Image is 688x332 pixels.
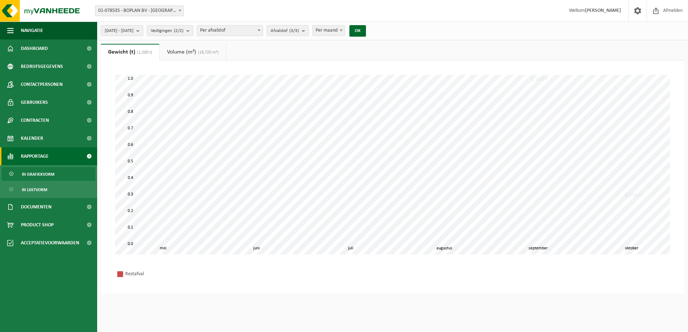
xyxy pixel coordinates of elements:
span: Documenten [21,198,51,216]
span: (1,200 t) [135,50,152,55]
count: (2/2) [174,28,184,33]
span: 01-078535 - BOPLAN BV - MOORSELE [95,5,184,16]
a: Volume (m³) [160,44,226,60]
span: Contracten [21,111,49,129]
button: OK [349,25,366,37]
span: (18,720 m³) [196,50,219,55]
span: In grafiekvorm [22,167,54,181]
span: Product Shop [21,216,54,234]
span: Bedrijfsgegevens [21,57,63,75]
span: Navigatie [21,22,43,40]
span: Per maand [312,25,345,36]
span: Per maand [313,26,345,36]
span: Acceptatievoorwaarden [21,234,79,252]
count: (3/3) [289,28,299,33]
span: Per afvalstof [197,26,263,36]
span: Rapportage [21,147,49,165]
div: 0,950 t [529,76,549,83]
span: 01-078535 - BOPLAN BV - MOORSELE [95,6,184,16]
a: Gewicht (t) [101,44,159,60]
span: Per afvalstof [197,25,263,36]
span: In lijstvorm [22,183,47,197]
span: Kalender [21,129,43,147]
a: In grafiekvorm [2,167,95,181]
span: [DATE] - [DATE] [105,26,133,36]
button: Afvalstof(3/3) [267,25,309,36]
span: Gebruikers [21,93,48,111]
span: Dashboard [21,40,48,57]
div: 0,250 t [623,192,643,199]
div: Restafval [125,269,219,278]
strong: [PERSON_NAME] [585,8,621,13]
span: Afvalstof [271,26,299,36]
span: Vestigingen [151,26,184,36]
button: [DATE] - [DATE] [101,25,143,36]
a: In lijstvorm [2,183,95,196]
button: Vestigingen(2/2) [147,25,193,36]
span: Contactpersonen [21,75,63,93]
